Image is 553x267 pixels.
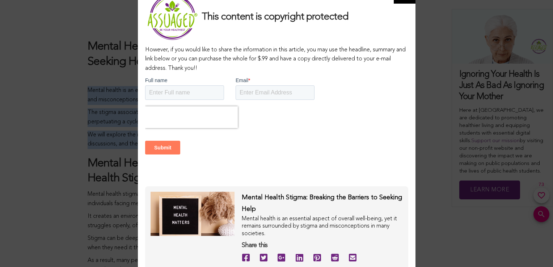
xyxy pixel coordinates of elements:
div: Mental health is an essential aspect of overall well-being, yet it remains surrounded by stigma a... [242,215,403,238]
img: copyright image [151,192,235,236]
p: However, if you would like to share the information in this article, you may use the headline, su... [145,46,408,73]
h4: Share this [242,241,403,250]
span: Mental Health Stigma: Breaking the Barriers to Seeking Help [242,194,402,212]
iframe: Chat Widget [517,232,553,267]
iframe: Form 0 [145,77,408,186]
